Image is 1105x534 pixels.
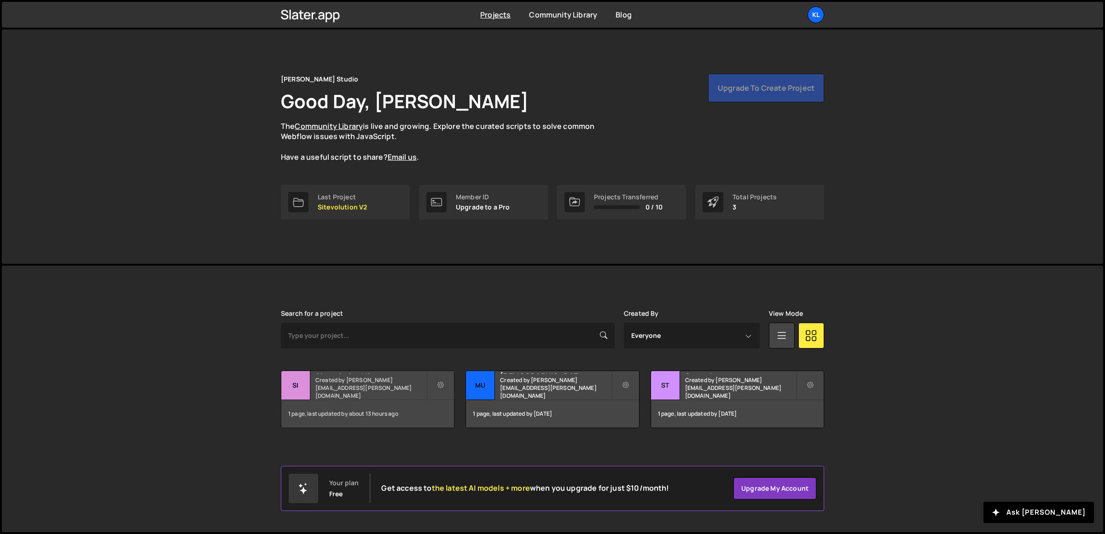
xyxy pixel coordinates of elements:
p: Sitevolution V2 [318,203,367,211]
h2: Statsnbet [685,371,796,374]
div: Total Projects [733,193,777,201]
a: Upgrade my account [733,477,816,499]
small: Created by [PERSON_NAME][EMAIL_ADDRESS][PERSON_NAME][DOMAIN_NAME] [685,376,796,400]
h2: [DEMOGRAPHIC_DATA] Business School [500,371,611,374]
div: St [651,371,680,400]
a: Last Project Sitevolution V2 [281,185,410,220]
div: Free [329,490,343,498]
div: Si [281,371,310,400]
span: the latest AI models + more [432,483,530,493]
p: The is live and growing. Explore the curated scripts to solve common Webflow issues with JavaScri... [281,121,612,163]
div: Mu [466,371,495,400]
a: Si Sitevolution V2 Created by [PERSON_NAME][EMAIL_ADDRESS][PERSON_NAME][DOMAIN_NAME] 1 page, last... [281,371,454,428]
a: Email us [388,152,417,162]
label: Search for a project [281,310,343,317]
a: Community Library [529,10,597,20]
button: Ask [PERSON_NAME] [983,502,1094,523]
div: Your plan [329,479,359,487]
label: View Mode [769,310,803,317]
small: Created by [PERSON_NAME][EMAIL_ADDRESS][PERSON_NAME][DOMAIN_NAME] [315,376,426,400]
span: 0 / 10 [646,203,663,211]
a: Projects [480,10,511,20]
a: St Statsnbet Created by [PERSON_NAME][EMAIL_ADDRESS][PERSON_NAME][DOMAIN_NAME] 1 page, last updat... [651,371,824,428]
a: Mu [DEMOGRAPHIC_DATA] Business School Created by [PERSON_NAME][EMAIL_ADDRESS][PERSON_NAME][DOMAIN... [465,371,639,428]
h2: Sitevolution V2 [315,371,426,374]
a: Blog [616,10,632,20]
a: Community Library [295,121,363,131]
div: 1 page, last updated by about 13 hours ago [281,400,454,428]
p: Upgrade to a Pro [456,203,510,211]
div: Projects Transferred [594,193,663,201]
p: 3 [733,203,777,211]
small: Created by [PERSON_NAME][EMAIL_ADDRESS][PERSON_NAME][DOMAIN_NAME] [500,376,611,400]
h2: Get access to when you upgrade for just $10/month! [381,484,669,493]
div: 1 page, last updated by [DATE] [466,400,639,428]
div: Member ID [456,193,510,201]
div: 1 page, last updated by [DATE] [651,400,824,428]
input: Type your project... [281,323,615,348]
a: Kl [808,6,824,23]
div: [PERSON_NAME] Studio [281,74,358,85]
label: Created By [624,310,659,317]
div: Last Project [318,193,367,201]
h1: Good Day, [PERSON_NAME] [281,88,529,114]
